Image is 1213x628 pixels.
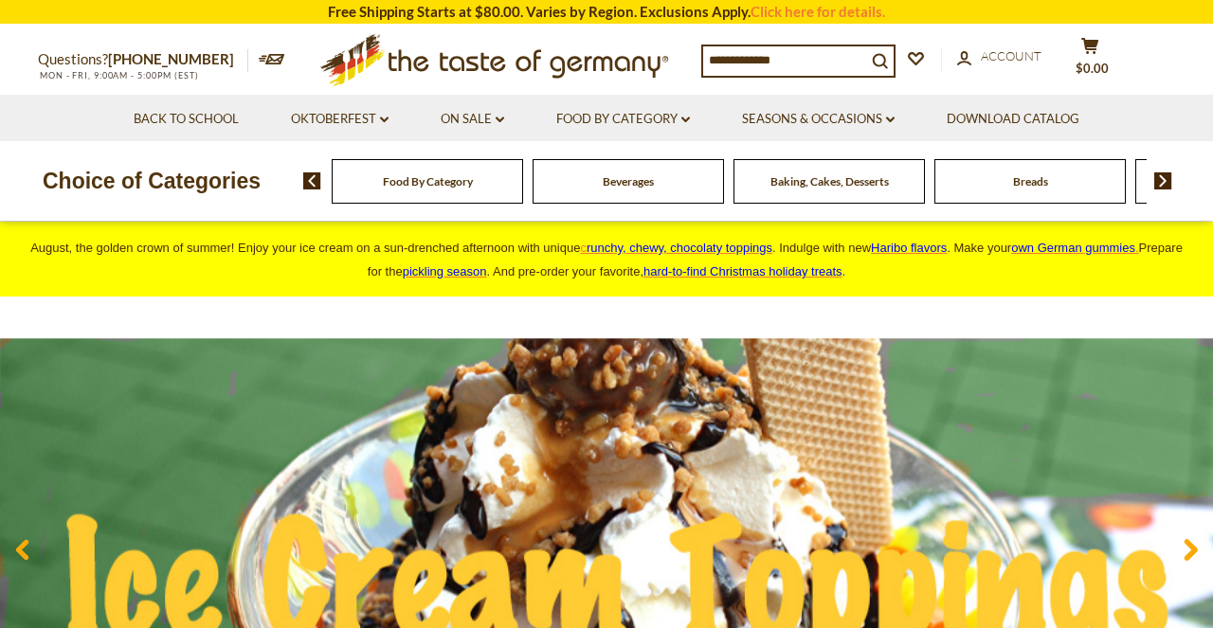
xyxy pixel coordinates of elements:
span: own German gummies [1011,241,1135,255]
span: MON - FRI, 9:00AM - 5:00PM (EST) [38,70,199,81]
span: Account [981,48,1041,63]
span: $0.00 [1076,61,1109,76]
a: [PHONE_NUMBER] [108,50,234,67]
a: Haribo flavors [871,241,947,255]
a: Oktoberfest [291,109,389,130]
a: Seasons & Occasions [742,109,895,130]
a: Beverages [603,174,654,188]
a: Baking, Cakes, Desserts [770,174,889,188]
button: $0.00 [1061,37,1118,84]
span: runchy, chewy, chocolaty toppings [587,241,772,255]
a: hard-to-find Christmas holiday treats [643,264,842,278]
a: Breads [1013,174,1048,188]
a: Click here for details. [751,3,885,20]
a: Food By Category [556,109,690,130]
a: On Sale [441,109,504,130]
span: August, the golden crown of summer! Enjoy your ice cream on a sun-drenched afternoon with unique ... [30,241,1183,278]
a: crunchy, chewy, chocolaty toppings [580,241,772,255]
a: own German gummies. [1011,241,1138,255]
img: next arrow [1154,172,1172,189]
a: pickling season [403,264,487,278]
a: Back to School [134,109,239,130]
a: Food By Category [383,174,473,188]
img: previous arrow [303,172,321,189]
p: Questions? [38,47,248,72]
a: Download Catalog [947,109,1079,130]
a: Account [957,46,1041,67]
span: . [643,264,845,278]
